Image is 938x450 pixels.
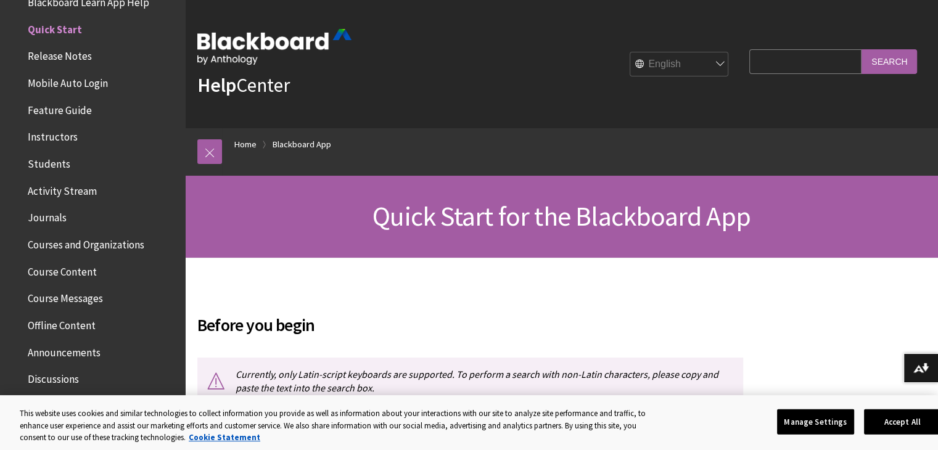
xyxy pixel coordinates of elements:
[197,29,352,65] img: Blackboard by Anthology
[197,73,236,97] strong: Help
[28,73,108,89] span: Mobile Auto Login
[862,49,917,73] input: Search
[28,127,78,144] span: Instructors
[630,52,729,77] select: Site Language Selector
[273,137,331,152] a: Blackboard App
[28,261,97,278] span: Course Content
[189,432,260,443] a: More information about your privacy, opens in a new tab
[28,46,92,63] span: Release Notes
[28,315,96,332] span: Offline Content
[28,369,79,385] span: Discussions
[28,234,144,251] span: Courses and Organizations
[28,181,97,197] span: Activity Stream
[197,312,743,338] span: Before you begin
[197,73,290,97] a: HelpCenter
[28,19,82,36] span: Quick Start
[372,199,751,233] span: Quick Start for the Blackboard App
[197,358,743,405] p: Currently, only Latin-script keyboards are supported. To perform a search with non-Latin characte...
[20,407,657,444] div: This website uses cookies and similar technologies to collect information you provide as well as ...
[28,342,101,359] span: Announcements
[28,100,92,117] span: Feature Guide
[28,153,70,170] span: Students
[777,409,854,435] button: Manage Settings
[28,208,67,224] span: Journals
[28,288,103,305] span: Course Messages
[234,137,257,152] a: Home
